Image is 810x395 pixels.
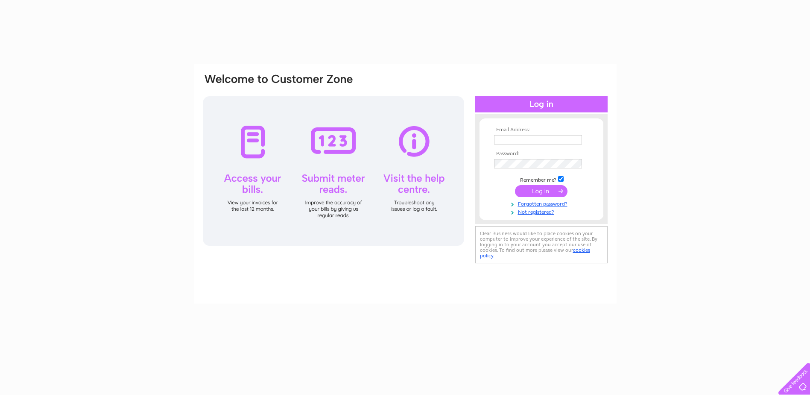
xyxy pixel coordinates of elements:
[480,247,590,259] a: cookies policy
[494,199,591,207] a: Forgotten password?
[475,226,608,263] div: Clear Business would like to place cookies on your computer to improve your experience of the sit...
[492,175,591,183] td: Remember me?
[494,207,591,215] a: Not registered?
[492,127,591,133] th: Email Address:
[515,185,567,197] input: Submit
[492,151,591,157] th: Password:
